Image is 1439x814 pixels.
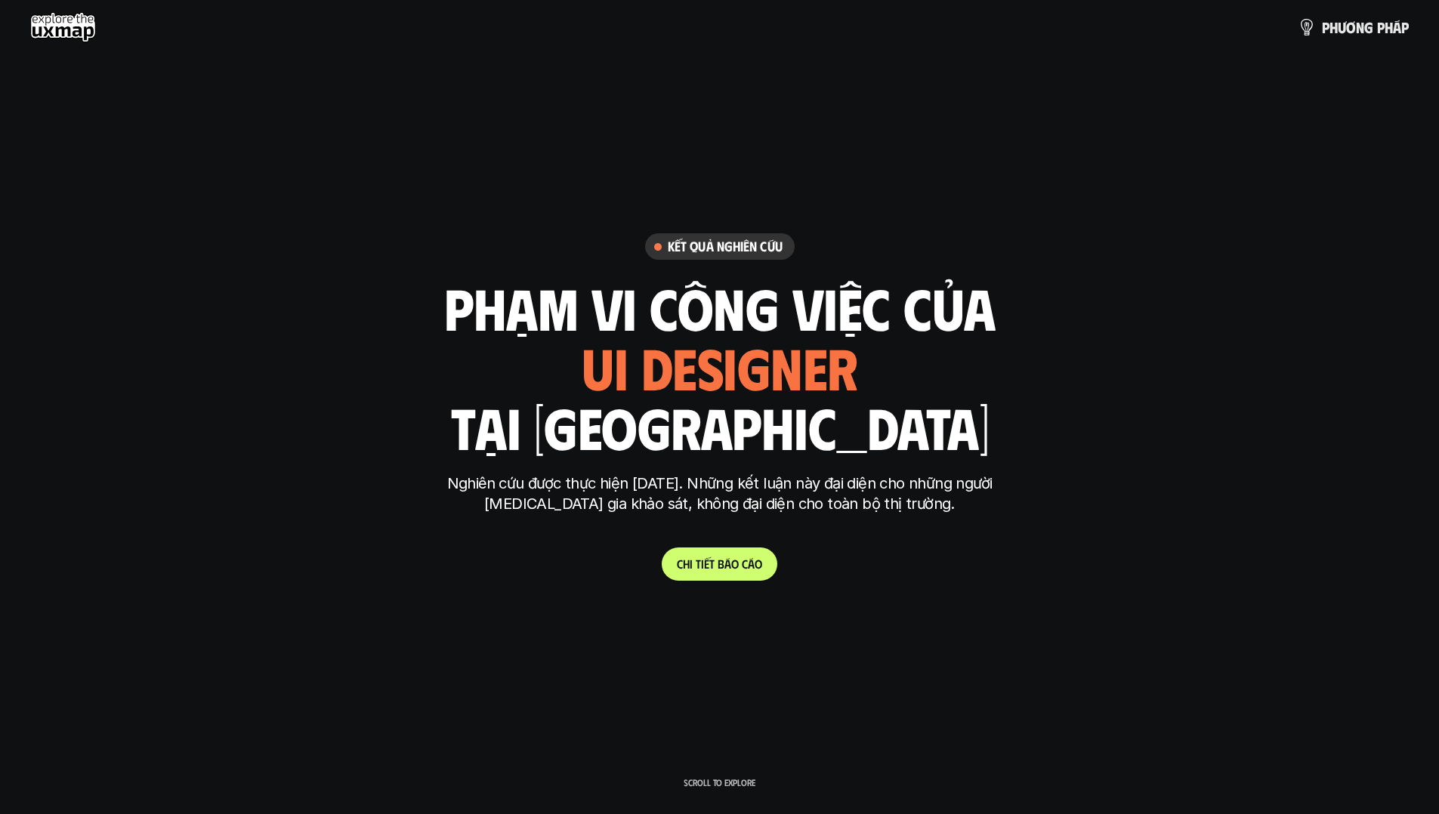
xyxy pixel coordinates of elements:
[683,557,690,571] span: h
[1385,19,1393,35] span: h
[1338,19,1346,35] span: ư
[718,557,724,571] span: b
[709,557,715,571] span: t
[668,238,783,255] h6: Kết quả nghiên cứu
[1329,19,1338,35] span: h
[731,557,739,571] span: o
[662,547,777,581] a: Chitiếtbáocáo
[701,557,704,571] span: i
[677,557,683,571] span: C
[450,395,989,458] h1: tại [GEOGRAPHIC_DATA]
[1364,19,1373,35] span: g
[1393,19,1401,35] span: á
[748,557,755,571] span: á
[704,557,709,571] span: ế
[742,557,748,571] span: c
[724,557,731,571] span: á
[1346,19,1356,35] span: ơ
[696,557,701,571] span: t
[690,557,693,571] span: i
[1298,12,1409,42] a: phươngpháp
[1401,19,1409,35] span: p
[755,557,762,571] span: o
[444,276,996,339] h1: phạm vi công việc của
[1322,19,1329,35] span: p
[437,473,1003,514] p: Nghiên cứu được thực hiện [DATE]. Những kết luận này đại diện cho những người [MEDICAL_DATA] gia ...
[1356,19,1364,35] span: n
[684,777,755,788] p: Scroll to explore
[1377,19,1385,35] span: p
